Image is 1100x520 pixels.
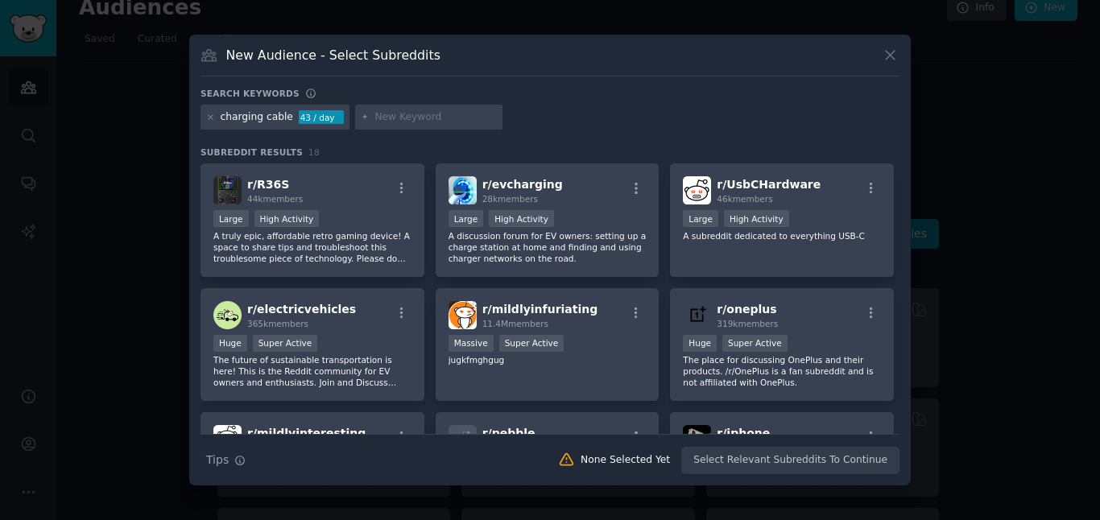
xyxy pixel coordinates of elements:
[717,303,776,316] span: r/ oneplus
[213,210,249,227] div: Large
[201,446,251,474] button: Tips
[449,354,647,365] p: jugkfmghgug
[482,427,536,440] span: r/ pebble
[254,210,320,227] div: High Activity
[683,176,711,204] img: UsbCHardware
[449,230,647,264] p: A discussion forum for EV owners: setting up a charge station at home and finding and using charg...
[201,147,303,158] span: Subreddit Results
[683,335,717,352] div: Huge
[482,178,563,191] span: r/ evcharging
[499,335,564,352] div: Super Active
[449,210,484,227] div: Large
[213,301,242,329] img: electricvehicles
[213,354,411,388] p: The future of sustainable transportation is here! This is the Reddit community for EV owners and ...
[213,425,242,453] img: mildlyinteresting
[247,194,303,204] span: 44k members
[226,47,440,64] h3: New Audience - Select Subreddits
[683,230,881,241] p: A subreddit dedicated to everything USB-C
[581,453,670,468] div: None Selected Yet
[247,319,308,328] span: 365k members
[206,452,229,468] span: Tips
[683,425,711,453] img: iphone
[683,210,718,227] div: Large
[724,210,789,227] div: High Activity
[247,178,289,191] span: r/ R36S
[213,335,247,352] div: Huge
[201,88,300,99] h3: Search keywords
[482,194,538,204] span: 28k members
[213,230,411,264] p: A truly epic, affordable retro gaming device! A space to share tips and troubleshoot this trouble...
[717,319,778,328] span: 319k members
[683,301,711,329] img: oneplus
[247,303,356,316] span: r/ electricvehicles
[482,319,548,328] span: 11.4M members
[717,178,821,191] span: r/ UsbCHardware
[299,110,344,125] div: 43 / day
[308,147,320,157] span: 18
[253,335,318,352] div: Super Active
[683,354,881,388] p: The place for discussing OnePlus and their products. /r/OnePlus is a fan subreddit and is not aff...
[489,210,554,227] div: High Activity
[717,194,772,204] span: 46k members
[221,110,293,125] div: charging cable
[722,335,788,352] div: Super Active
[717,427,770,440] span: r/ iphone
[213,176,242,204] img: R36S
[449,335,494,352] div: Massive
[482,303,598,316] span: r/ mildlyinfuriating
[247,427,366,440] span: r/ mildlyinteresting
[449,176,477,204] img: evcharging
[374,110,497,125] input: New Keyword
[449,301,477,329] img: mildlyinfuriating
